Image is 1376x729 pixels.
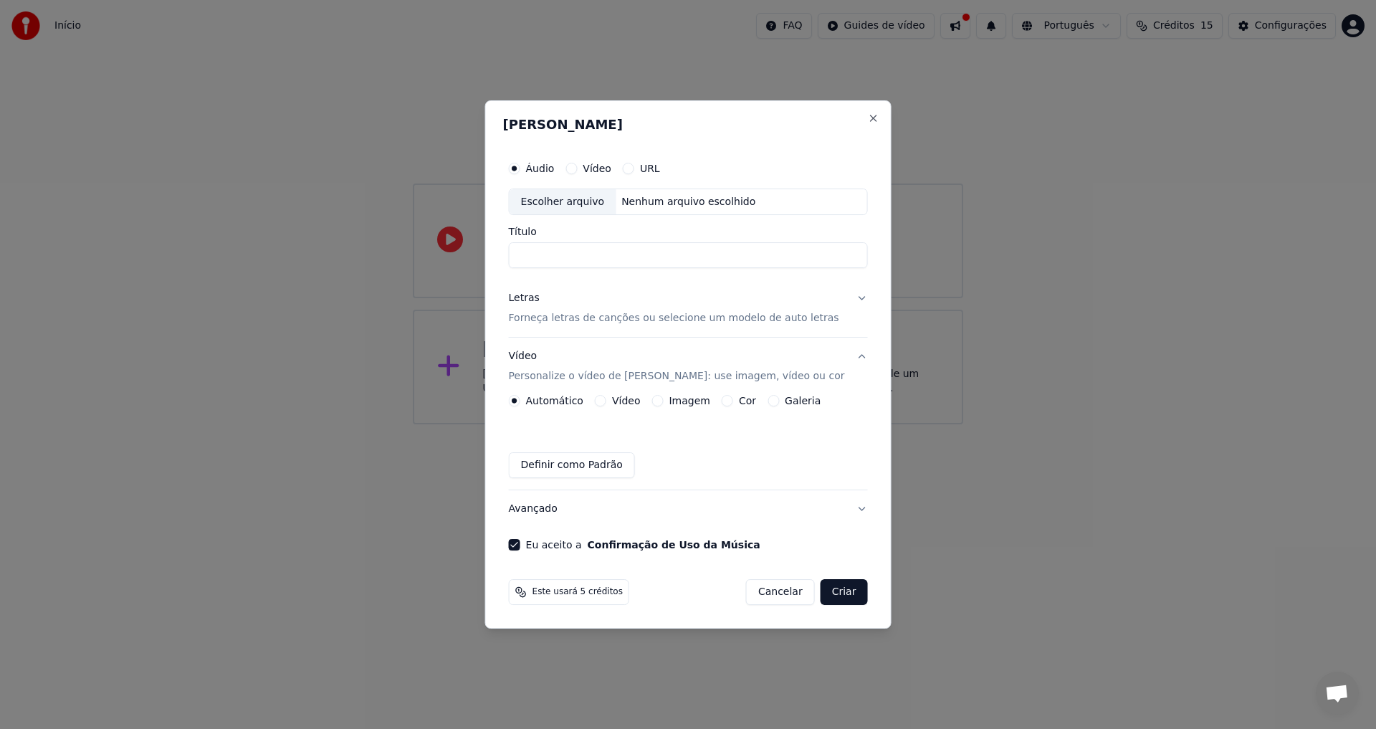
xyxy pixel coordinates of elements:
[616,195,761,209] div: Nenhum arquivo escolhido
[510,189,616,215] div: Escolher arquivo
[503,118,874,131] h2: [PERSON_NAME]
[509,452,635,478] button: Definir como Padrão
[588,540,760,550] button: Eu aceito a
[509,338,868,396] button: VídeoPersonalize o vídeo de [PERSON_NAME]: use imagem, vídeo ou cor
[509,292,540,306] div: Letras
[785,396,821,406] label: Galeria
[509,369,845,383] p: Personalize o vídeo de [PERSON_NAME]: use imagem, vídeo ou cor
[739,396,756,406] label: Cor
[526,540,760,550] label: Eu aceito a
[509,280,868,338] button: LetrasForneça letras de canções ou selecione um modelo de auto letras
[612,396,641,406] label: Vídeo
[746,579,815,605] button: Cancelar
[509,490,868,528] button: Avançado
[509,350,845,384] div: Vídeo
[532,586,623,598] span: Este usará 5 créditos
[640,163,660,173] label: URL
[821,579,868,605] button: Criar
[583,163,611,173] label: Vídeo
[526,163,555,173] label: Áudio
[669,396,709,406] label: Imagem
[509,227,868,237] label: Título
[509,312,839,326] p: Forneça letras de canções ou selecione um modelo de auto letras
[526,396,583,406] label: Automático
[509,395,868,490] div: VídeoPersonalize o vídeo de [PERSON_NAME]: use imagem, vídeo ou cor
